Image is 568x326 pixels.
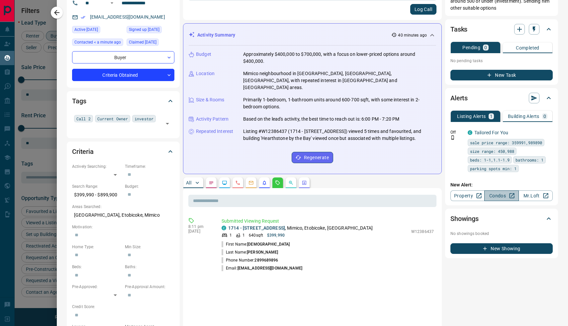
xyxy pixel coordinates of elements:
p: Motivation: [72,224,174,230]
span: investor [135,115,153,122]
p: Search Range: [72,183,122,189]
a: Mr.Loft [519,190,553,201]
p: W12386437 [411,229,434,235]
span: 2899689896 [254,258,278,263]
span: [EMAIL_ADDRESS][DOMAIN_NAME] [237,266,302,271]
p: Timeframe: [125,163,174,169]
p: Repeated Interest [196,128,233,135]
button: Open [163,119,172,128]
span: sale price range: 359991,989890 [470,139,542,146]
svg: Opportunities [288,180,294,185]
div: Buyer [72,51,174,63]
p: 1 [230,232,232,238]
p: Credit Score: [72,304,174,310]
button: Regenerate [292,152,333,163]
p: No showings booked [450,231,553,237]
p: 8:11 pm [188,224,212,229]
p: Building Alerts [508,114,539,119]
div: Tasks [450,21,553,37]
p: Home Type: [72,244,122,250]
p: Primarily 1-bedroom, 1-bathroom units around 600-700 sqft, with some interest in 2-bedroom options. [243,96,436,110]
svg: Lead Browsing Activity [222,180,227,185]
div: Sun Sep 14 2025 [72,39,123,48]
div: Criteria Obtained [72,69,174,81]
h2: Tags [72,96,86,106]
div: Tue Aug 02 2022 [127,26,174,35]
button: Log Call [410,4,436,15]
div: Thu Sep 11 2025 [127,39,174,48]
svg: Calls [235,180,240,185]
p: No pending tasks [450,56,553,66]
svg: Emails [248,180,254,185]
p: Actively Searching: [72,163,122,169]
p: Phone Number: [222,257,278,263]
a: [EMAIL_ADDRESS][DOMAIN_NAME] [90,14,165,20]
p: 1 [490,114,493,119]
button: New Showing [450,243,553,254]
div: Fri Sep 12 2025 [72,26,123,35]
a: Property [450,190,485,201]
p: All [186,180,191,185]
p: Pre-Approved: [72,284,122,290]
svg: Notes [209,180,214,185]
p: 0 [543,114,546,119]
span: bathrooms: 1 [516,157,543,163]
p: Listing Alerts [457,114,486,119]
p: $399,990 - $899,900 [72,189,122,200]
p: Email: [222,265,302,271]
p: 0 [484,45,487,50]
p: Activity Pattern [196,116,229,123]
div: Tags [72,93,174,109]
span: beds: 1-1,1.1-1.9 [470,157,510,163]
p: New Alert: [450,181,553,188]
p: $399,990 [267,232,285,238]
p: Submitted Viewing Request [222,218,434,225]
a: Condos [484,190,519,201]
svg: Listing Alerts [262,180,267,185]
p: Mimico neighbourhood in [GEOGRAPHIC_DATA], [GEOGRAPHIC_DATA], [GEOGRAPHIC_DATA], with repeated in... [243,70,436,91]
p: Size & Rooms [196,96,225,103]
p: Listing #W12386437 (1714 - [STREET_ADDRESS]) viewed 5 times and favourited, and building 'Hearths... [243,128,436,142]
div: Alerts [450,90,553,106]
span: [DEMOGRAPHIC_DATA] [247,242,290,247]
p: Baths: [125,264,174,270]
p: Off [450,129,464,135]
a: Tailored For You [474,130,508,135]
p: Beds: [72,264,122,270]
p: [GEOGRAPHIC_DATA], Etobicoke, Mimico [72,210,174,221]
p: [DATE] [188,229,212,234]
h2: Alerts [450,93,468,103]
p: Activity Summary [197,32,235,39]
button: New Task [450,70,553,80]
span: [PERSON_NAME] [247,250,278,255]
p: First Name: [222,241,290,247]
span: Signed up [DATE] [129,26,159,33]
span: Active [DATE] [74,26,98,33]
p: Areas Searched: [72,204,174,210]
p: 1 [242,232,245,238]
span: parking spots min: 1 [470,165,517,172]
p: Budget [196,51,211,58]
p: , Mimico, Etobicoke, [GEOGRAPHIC_DATA] [228,225,373,232]
p: Location [196,70,215,77]
p: Budget: [125,183,174,189]
p: Completed [516,46,539,50]
div: condos.ca [468,130,472,135]
svg: Push Notification Only [450,135,455,140]
svg: Requests [275,180,280,185]
p: Based on the lead's activity, the best time to reach out is: 6:00 PM - 7:20 PM [243,116,399,123]
span: Call 2 [76,115,91,122]
svg: Agent Actions [302,180,307,185]
span: Current Owner [97,115,128,122]
p: Pre-Approval Amount: [125,284,174,290]
span: Contacted < a minute ago [74,39,121,46]
svg: Email Verified [81,15,85,20]
p: Last Name: [222,249,278,255]
a: 1714 - [STREET_ADDRESS] [228,225,285,231]
p: 40 minutes ago [398,32,427,38]
span: Claimed [DATE] [129,39,156,46]
p: Min Size: [125,244,174,250]
div: condos.ca [222,226,226,230]
div: Criteria [72,144,174,160]
span: size range: 450,988 [470,148,514,155]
